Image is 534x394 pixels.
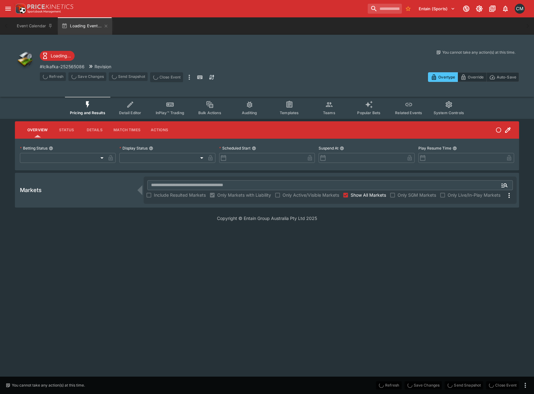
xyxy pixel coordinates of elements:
button: Suspend At [340,146,344,150]
button: Open [499,180,510,191]
button: Scheduled Start [252,146,256,150]
div: Event type filters [65,97,469,119]
img: Sportsbook Management [27,10,61,13]
p: Override [468,74,484,80]
p: Copy To Clipboard [40,63,85,70]
p: Revision [94,63,111,70]
span: Related Events [395,110,422,115]
button: Status [53,123,81,137]
p: Auto-Save [497,74,516,80]
img: PriceKinetics Logo [14,2,26,15]
button: Event Calendar [13,17,57,35]
button: Cameron Matheson [513,2,527,16]
button: Display Status [149,146,153,150]
span: Bulk Actions [198,110,221,115]
p: You cannot take any action(s) at this time. [442,50,515,55]
p: Loading... [51,52,71,59]
span: Templates [280,110,299,115]
div: Start From [428,72,519,82]
div: Cameron Matheson [515,4,525,14]
button: Connected to PK [461,3,472,14]
p: Display Status [119,146,148,151]
button: open drawer [2,3,14,14]
button: Overview [22,123,53,137]
span: InPlay™ Trading [156,110,184,115]
button: more [522,382,529,389]
span: Include Resulted Markets [154,192,206,198]
input: search [368,4,402,14]
span: Auditing [242,110,257,115]
span: Only Markets with Liability [217,192,271,198]
button: Select Tenant [415,4,459,14]
p: You cannot take any action(s) at this time. [12,383,85,388]
span: Only Active/Visible Markets [283,192,339,198]
button: Play Resume Time [453,146,457,150]
span: Only SGM Markets [398,192,436,198]
button: Overtype [428,72,458,82]
button: Match Times [108,123,145,137]
span: Detail Editor [119,110,141,115]
button: Toggle light/dark mode [474,3,485,14]
button: Loading Event... [58,17,112,35]
button: more [186,72,193,82]
p: Play Resume Time [418,146,451,151]
button: No Bookmarks [403,4,413,14]
p: Suspend At [319,146,338,151]
p: Overtype [438,74,455,80]
button: Betting Status [49,146,53,150]
p: Scheduled Start [219,146,251,151]
span: System Controls [434,110,464,115]
p: Betting Status [20,146,48,151]
span: Teams [323,110,335,115]
img: PriceKinetics [27,4,73,9]
span: Pricing and Results [70,110,105,115]
h5: Markets [20,186,42,194]
svg: More [505,192,513,199]
img: other.png [15,50,35,69]
button: Actions [145,123,173,137]
button: Notifications [500,3,511,14]
button: Documentation [487,3,498,14]
span: Show All Markets [351,192,386,198]
span: Popular Bets [357,110,380,115]
button: Override [458,72,486,82]
span: Only Live/In-Play Markets [448,192,500,198]
button: Auto-Save [486,72,519,82]
button: Details [81,123,108,137]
